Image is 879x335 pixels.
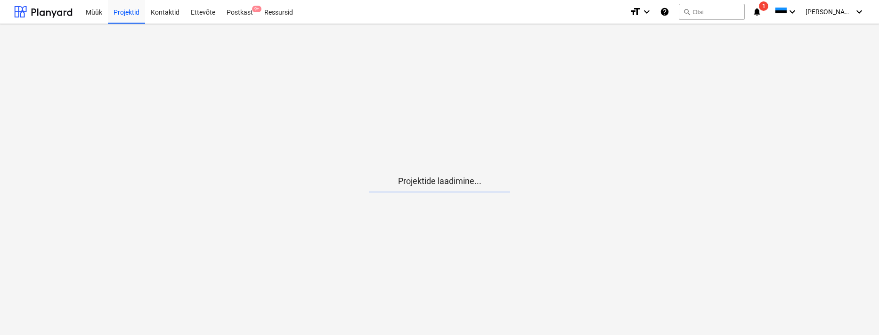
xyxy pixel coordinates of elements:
[641,6,652,17] i: keyboard_arrow_down
[752,6,762,17] i: notifications
[252,6,261,12] span: 9+
[806,8,853,16] span: [PERSON_NAME]
[854,6,865,17] i: keyboard_arrow_down
[679,4,745,20] button: Otsi
[787,6,798,17] i: keyboard_arrow_down
[660,6,669,17] i: Abikeskus
[369,176,510,187] p: Projektide laadimine...
[759,1,768,11] span: 1
[683,8,691,16] span: search
[630,6,641,17] i: format_size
